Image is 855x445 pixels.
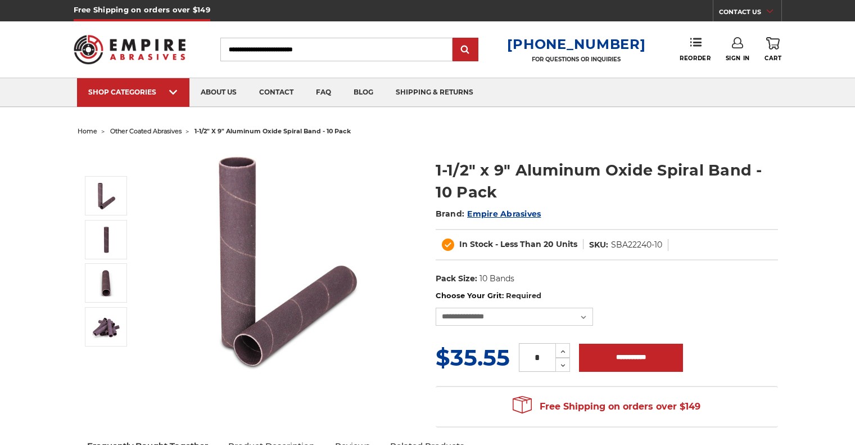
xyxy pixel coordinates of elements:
span: $35.55 [436,344,510,371]
a: CONTACT US [719,6,781,21]
img: 1-1/2" x 9" Spiral Bands Aluminum Oxide [92,182,120,210]
img: 1-1/2" x 9" Aluminum Oxide Spiral Bands [92,269,120,297]
img: 1-1/2" x 9" Spiral Bands AOX [92,226,120,254]
span: Units [556,239,577,249]
a: Reorder [680,37,711,61]
h1: 1-1/2" x 9" Aluminum Oxide Spiral Band - 10 Pack [436,159,778,203]
span: 20 [544,239,554,249]
span: Cart [764,55,781,62]
input: Submit [454,39,477,61]
img: Empire Abrasives [74,28,186,71]
a: other coated abrasives [110,127,182,135]
a: shipping & returns [384,78,485,107]
label: Choose Your Grit: [436,290,778,302]
span: Reorder [680,55,711,62]
a: blog [342,78,384,107]
span: 1-1/2" x 9" aluminum oxide spiral band - 10 pack [194,127,351,135]
span: Free Shipping on orders over $149 [513,395,700,418]
p: FOR QUESTIONS OR INQUIRIES [507,56,645,63]
dd: 10 Bands [479,273,514,285]
div: SHOP CATEGORIES [88,88,178,96]
span: - Less Than [495,239,541,249]
a: faq [305,78,342,107]
span: In Stock [459,239,493,249]
img: 1-1/2" x 9" Spiral Bands Aluminum Oxide [174,147,399,372]
img: 1-1/2" x 9" AOX Spiral Bands [92,313,120,341]
a: home [78,127,97,135]
a: [PHONE_NUMBER] [507,36,645,52]
dt: Pack Size: [436,273,477,285]
a: Empire Abrasives [467,209,541,219]
a: Cart [764,37,781,62]
a: contact [248,78,305,107]
dt: SKU: [589,239,608,251]
small: Required [506,291,541,300]
dd: SBA22240-10 [611,239,662,251]
a: about us [189,78,248,107]
span: Sign In [726,55,750,62]
span: Brand: [436,209,465,219]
